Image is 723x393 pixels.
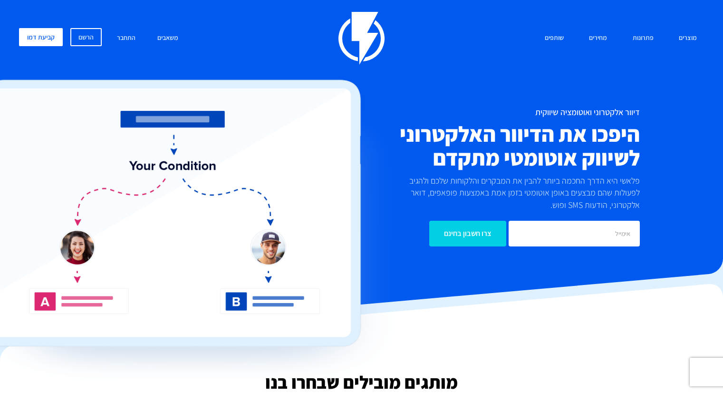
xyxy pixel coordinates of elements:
[429,221,506,246] input: צרו חשבון בחינם
[672,28,704,49] a: מוצרים
[19,28,63,46] a: קביעת דמו
[110,28,143,49] a: התחבר
[538,28,571,49] a: שותפים
[626,28,661,49] a: פתרונות
[311,122,640,169] h2: היפכו את הדיוור האלקטרוני לשיווק אוטומטי מתקדם
[150,28,185,49] a: משאבים
[582,28,614,49] a: מחירים
[70,28,102,46] a: הרשם
[397,175,640,211] p: פלאשי היא הדרך החכמה ביותר להבין את המבקרים והלקוחות שלכם ולהגיב לפעולות שהם מבצעים באופן אוטומטי...
[311,108,640,117] h1: דיוור אלקטרוני ואוטומציה שיווקית
[509,221,640,246] input: אימייל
